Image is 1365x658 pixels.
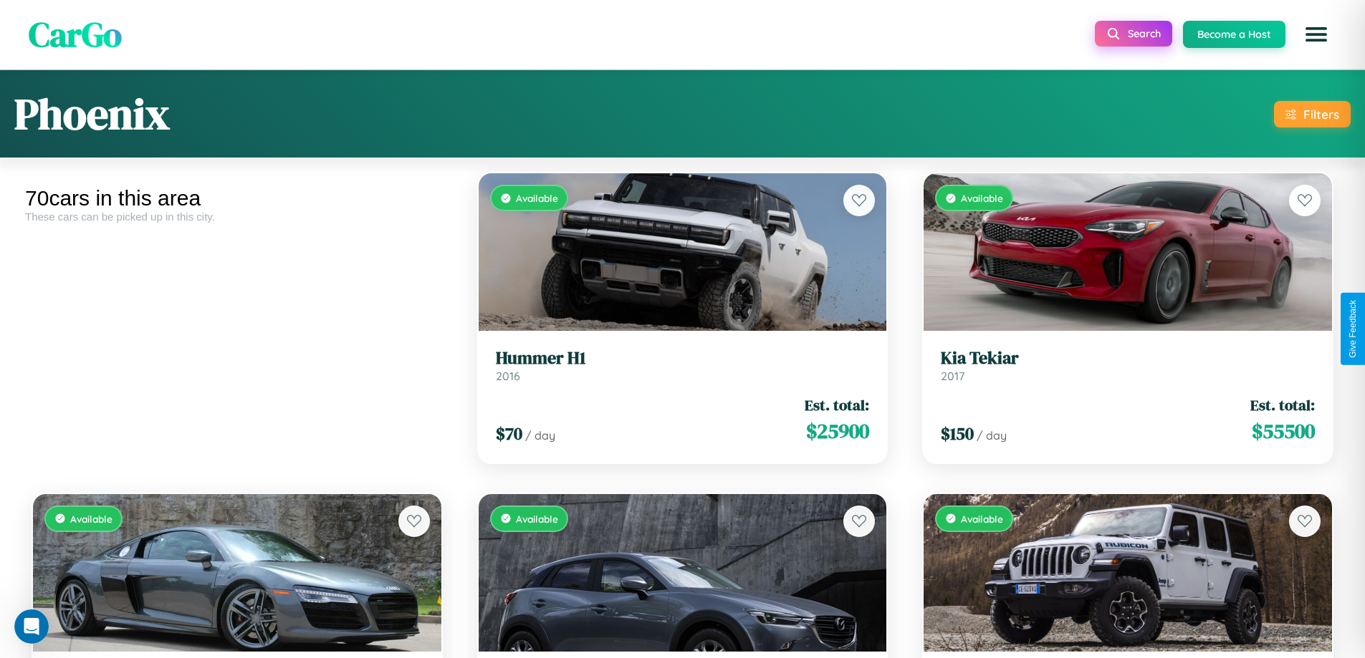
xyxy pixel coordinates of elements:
span: Available [516,192,558,204]
div: Filters [1303,107,1339,122]
span: 2016 [496,369,520,383]
div: Give Feedback [1348,300,1358,358]
span: Est. total: [805,395,869,415]
span: Available [516,513,558,525]
span: / day [525,428,555,442]
a: Kia Tekiar2017 [941,348,1315,383]
h3: Kia Tekiar [941,348,1315,369]
div: These cars can be picked up in this city. [25,211,449,223]
span: Available [961,513,1003,525]
span: Est. total: [1250,395,1315,415]
span: $ 70 [496,422,522,445]
span: / day [977,428,1007,442]
span: $ 150 [941,422,974,445]
span: 2017 [941,369,964,383]
iframe: Intercom live chat [14,609,49,644]
button: Open menu [1296,14,1336,54]
button: Filters [1274,101,1351,127]
a: Hummer H12016 [496,348,870,383]
span: $ 55500 [1252,417,1315,445]
h1: Phoenix [14,84,170,143]
h3: Hummer H1 [496,348,870,369]
div: 70 cars in this area [25,186,449,211]
span: CarGo [29,11,122,58]
span: Available [961,192,1003,204]
button: Search [1095,21,1172,47]
button: Become a Host [1183,21,1285,48]
span: Search [1128,27,1161,40]
span: $ 25900 [806,417,869,445]
span: Available [70,513,112,525]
